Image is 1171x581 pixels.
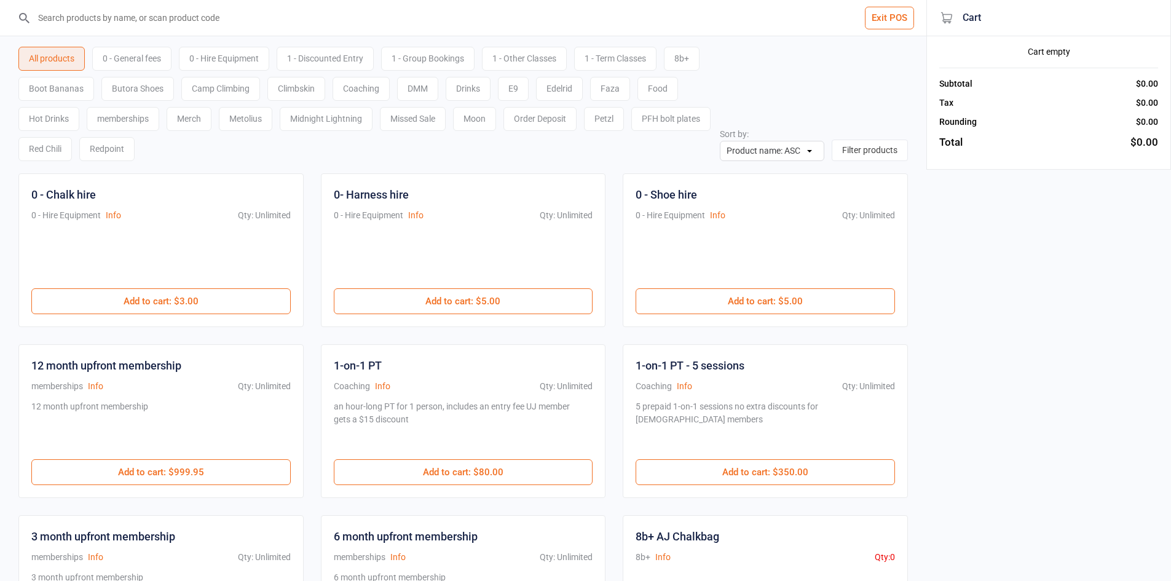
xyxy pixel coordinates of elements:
div: 1-on-1 PT - 5 sessions [636,357,744,374]
div: DMM [397,77,438,101]
button: Add to cart: $5.00 [334,288,593,314]
div: Food [637,77,678,101]
div: Qty: Unlimited [238,551,291,564]
div: $0.00 [1136,97,1158,109]
div: Coaching [334,380,370,393]
div: Camp Climbing [181,77,260,101]
div: Coaching [333,77,390,101]
div: Qty: Unlimited [540,380,593,393]
div: E9 [498,77,529,101]
div: Petzl [584,107,624,131]
button: Add to cart: $80.00 [334,459,593,485]
div: Climbskin [267,77,325,101]
div: 1 - Discounted Entry [277,47,374,71]
div: Qty: Unlimited [238,380,291,393]
div: Coaching [636,380,672,393]
div: memberships [31,551,83,564]
div: 3 month upfront membership [31,528,175,545]
div: 1 - Group Bookings [381,47,475,71]
div: Subtotal [939,77,972,90]
div: Rounding [939,116,977,128]
div: Faza [590,77,630,101]
div: 8b+ AJ Chalkbag [636,528,719,545]
div: 0 - Chalk hire [31,186,96,203]
div: 6 month upfront membership [334,528,478,545]
button: Info [710,209,725,222]
div: memberships [87,107,159,131]
div: 0 - Hire Equipment [179,47,269,71]
div: Qty: Unlimited [540,209,593,222]
div: Total [939,135,963,151]
div: 8b+ [636,551,650,564]
div: Redpoint [79,137,135,161]
button: Add to cart: $350.00 [636,459,895,485]
div: Boot Bananas [18,77,94,101]
div: Red Chili [18,137,72,161]
button: Filter products [832,140,908,161]
div: Qty: 0 [875,551,895,564]
button: Info [375,380,390,393]
div: memberships [334,551,385,564]
button: Info [390,551,406,564]
div: Missed Sale [380,107,446,131]
button: Info [88,551,103,564]
div: Butora Shoes [101,77,174,101]
div: 0 - General fees [92,47,172,71]
div: $0.00 [1136,77,1158,90]
div: Edelrid [536,77,583,101]
div: 1 - Other Classes [482,47,567,71]
button: Exit POS [865,7,914,30]
div: 1 - Term Classes [574,47,656,71]
div: 12 month upfront membership [31,357,181,374]
div: Drinks [446,77,491,101]
div: Hot Drinks [18,107,79,131]
div: 5 prepaid 1-on-1 sessions no extra discounts for [DEMOGRAPHIC_DATA] members [636,400,890,447]
div: 0 - Hire Equipment [636,209,705,222]
div: 12 month upfront membership [31,400,148,447]
div: memberships [31,380,83,393]
div: 0 - Hire Equipment [334,209,403,222]
div: 0 - Shoe hire [636,186,697,203]
div: Qty: Unlimited [238,209,291,222]
div: an hour-long PT for 1 person, includes an entry fee UJ member gets a $15 discount [334,400,588,447]
div: All products [18,47,85,71]
div: 8b+ [664,47,700,71]
button: Info [106,209,121,222]
div: Order Deposit [503,107,577,131]
div: Cart empty [939,45,1158,58]
div: $0.00 [1136,116,1158,128]
div: $0.00 [1130,135,1158,151]
div: Qty: Unlimited [842,209,895,222]
div: 0 - Hire Equipment [31,209,101,222]
button: Info [655,551,671,564]
div: Merch [167,107,211,131]
div: Qty: Unlimited [842,380,895,393]
div: PFH bolt plates [631,107,711,131]
div: Qty: Unlimited [540,551,593,564]
button: Info [408,209,424,222]
button: Info [677,380,692,393]
div: 0- Harness hire [334,186,409,203]
button: Add to cart: $3.00 [31,288,291,314]
button: Info [88,380,103,393]
button: Add to cart: $999.95 [31,459,291,485]
div: Metolius [219,107,272,131]
div: Midnight Lightning [280,107,373,131]
div: 1-on-1 PT [334,357,382,374]
div: Tax [939,97,953,109]
button: Add to cart: $5.00 [636,288,895,314]
div: Moon [453,107,496,131]
label: Sort by: [720,129,749,139]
